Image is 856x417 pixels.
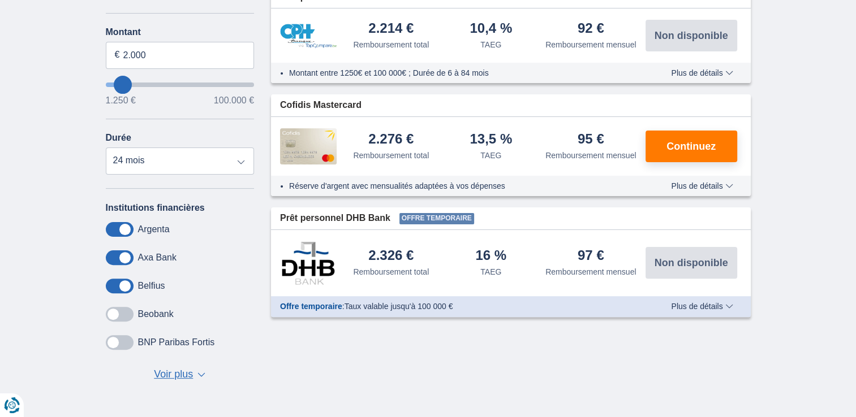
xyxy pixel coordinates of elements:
span: Plus de détails [671,302,733,310]
img: pret personnel CPH Banque [280,24,337,48]
span: € [115,49,120,62]
span: Non disponible [655,258,728,268]
div: Remboursement total [353,39,429,50]
div: TAEG [480,150,501,161]
label: Institutions financières [106,203,205,213]
label: Montant [106,27,255,37]
button: Plus de détails [663,181,741,190]
label: Durée [106,133,131,143]
span: ▼ [197,372,205,377]
div: 2.214 € [368,21,414,37]
img: pret personnel DHB Bank [280,241,337,284]
button: Voir plus ▼ [150,367,209,383]
button: Non disponible [646,247,737,279]
label: Argenta [138,224,170,234]
div: 95 € [578,132,604,147]
span: Offre temporaire [280,302,342,311]
div: 13,5 % [470,132,512,147]
div: Remboursement total [353,266,429,277]
span: Continuez [666,141,716,151]
span: Voir plus [154,367,193,382]
label: Beobank [138,309,174,319]
button: Non disponible [646,20,737,51]
button: Plus de détails [663,68,741,77]
div: : [271,301,647,312]
div: 92 € [578,21,604,37]
li: Réserve d'argent avec mensualités adaptées à vos dépenses [289,180,638,192]
div: TAEG [480,266,501,277]
div: 2.326 € [368,249,414,264]
button: Plus de détails [663,302,741,311]
div: 16 % [475,249,506,264]
div: TAEG [480,39,501,50]
span: Taux valable jusqu'à 100 000 € [345,302,453,311]
div: Remboursement mensuel [545,266,636,277]
span: Prêt personnel DHB Bank [280,212,390,225]
input: wantToBorrow [106,82,255,87]
span: Non disponible [655,31,728,41]
span: Plus de détails [671,182,733,190]
label: BNP Paribas Fortis [138,337,215,347]
div: Remboursement total [353,150,429,161]
span: Plus de détails [671,69,733,77]
button: Continuez [646,131,737,162]
span: Cofidis Mastercard [280,99,362,112]
span: Offre temporaire [399,213,474,224]
span: 100.000 € [214,96,254,105]
label: Belfius [138,281,165,291]
img: pret personnel Cofidis CC [280,128,337,164]
div: 2.276 € [368,132,414,147]
div: Remboursement mensuel [545,150,636,161]
span: 1.250 € [106,96,136,105]
div: Remboursement mensuel [545,39,636,50]
div: 97 € [578,249,604,264]
label: Axa Bank [138,253,177,263]
li: Montant entre 1250€ et 100 000€ ; Durée de 6 à 84 mois [289,67,638,79]
div: 10,4 % [470,21,512,37]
